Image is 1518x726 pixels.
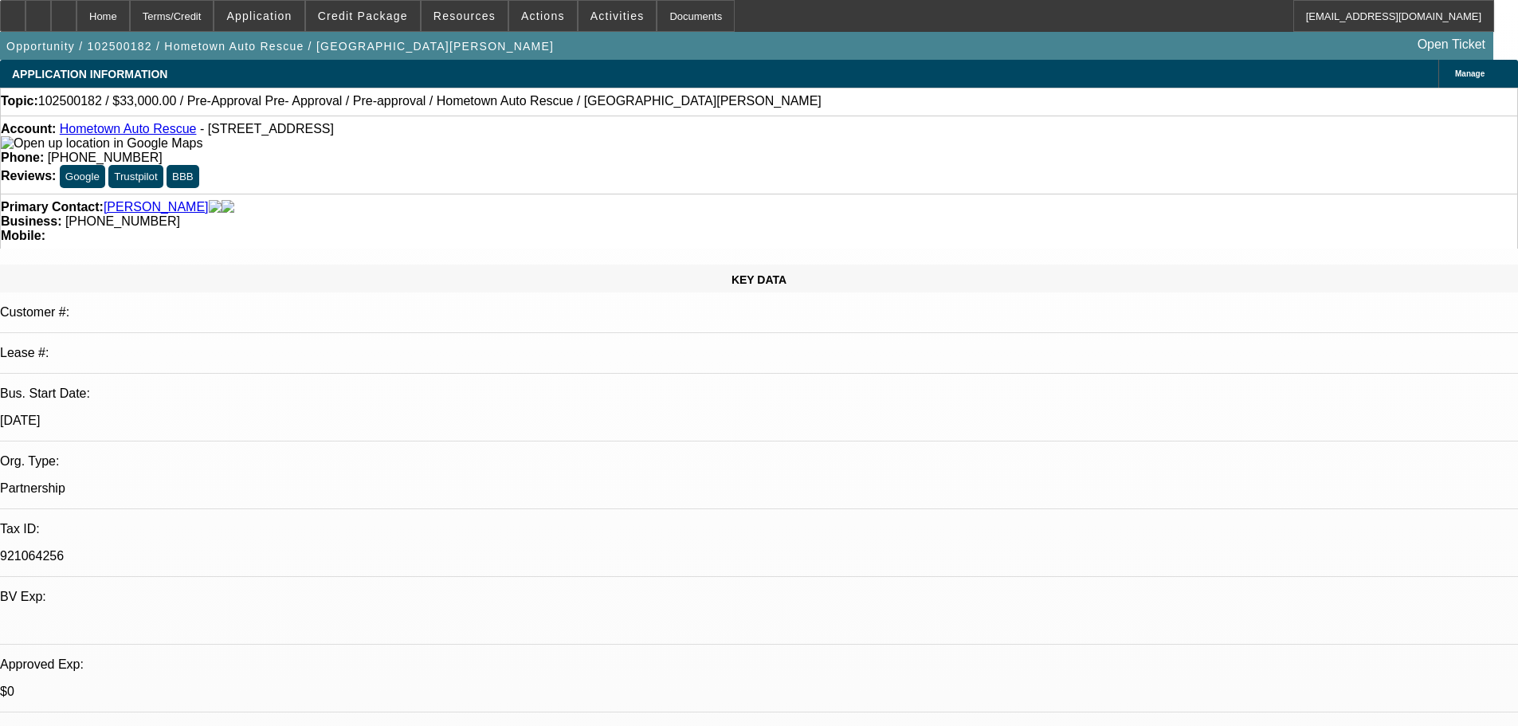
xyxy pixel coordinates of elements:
[12,68,167,80] span: APPLICATION INFORMATION
[226,10,292,22] span: Application
[590,10,645,22] span: Activities
[214,1,304,31] button: Application
[200,122,334,135] span: - [STREET_ADDRESS]
[222,200,234,214] img: linkedin-icon.png
[167,165,199,188] button: BBB
[1,94,38,108] strong: Topic:
[306,1,420,31] button: Credit Package
[1455,69,1485,78] span: Manage
[6,40,554,53] span: Opportunity / 102500182 / Hometown Auto Rescue / [GEOGRAPHIC_DATA][PERSON_NAME]
[1,122,56,135] strong: Account:
[509,1,577,31] button: Actions
[48,151,163,164] span: [PHONE_NUMBER]
[1,169,56,182] strong: Reviews:
[1,200,104,214] strong: Primary Contact:
[1411,31,1492,58] a: Open Ticket
[579,1,657,31] button: Activities
[1,229,45,242] strong: Mobile:
[732,273,786,286] span: KEY DATA
[1,151,44,164] strong: Phone:
[1,214,61,228] strong: Business:
[1,136,202,151] img: Open up location in Google Maps
[60,165,105,188] button: Google
[104,200,209,214] a: [PERSON_NAME]
[422,1,508,31] button: Resources
[318,10,408,22] span: Credit Package
[60,122,197,135] a: Hometown Auto Rescue
[1,136,202,150] a: View Google Maps
[108,165,163,188] button: Trustpilot
[433,10,496,22] span: Resources
[38,94,822,108] span: 102500182 / $33,000.00 / Pre-Approval Pre- Approval / Pre-approval / Hometown Auto Rescue / [GEOG...
[65,214,180,228] span: [PHONE_NUMBER]
[521,10,565,22] span: Actions
[209,200,222,214] img: facebook-icon.png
